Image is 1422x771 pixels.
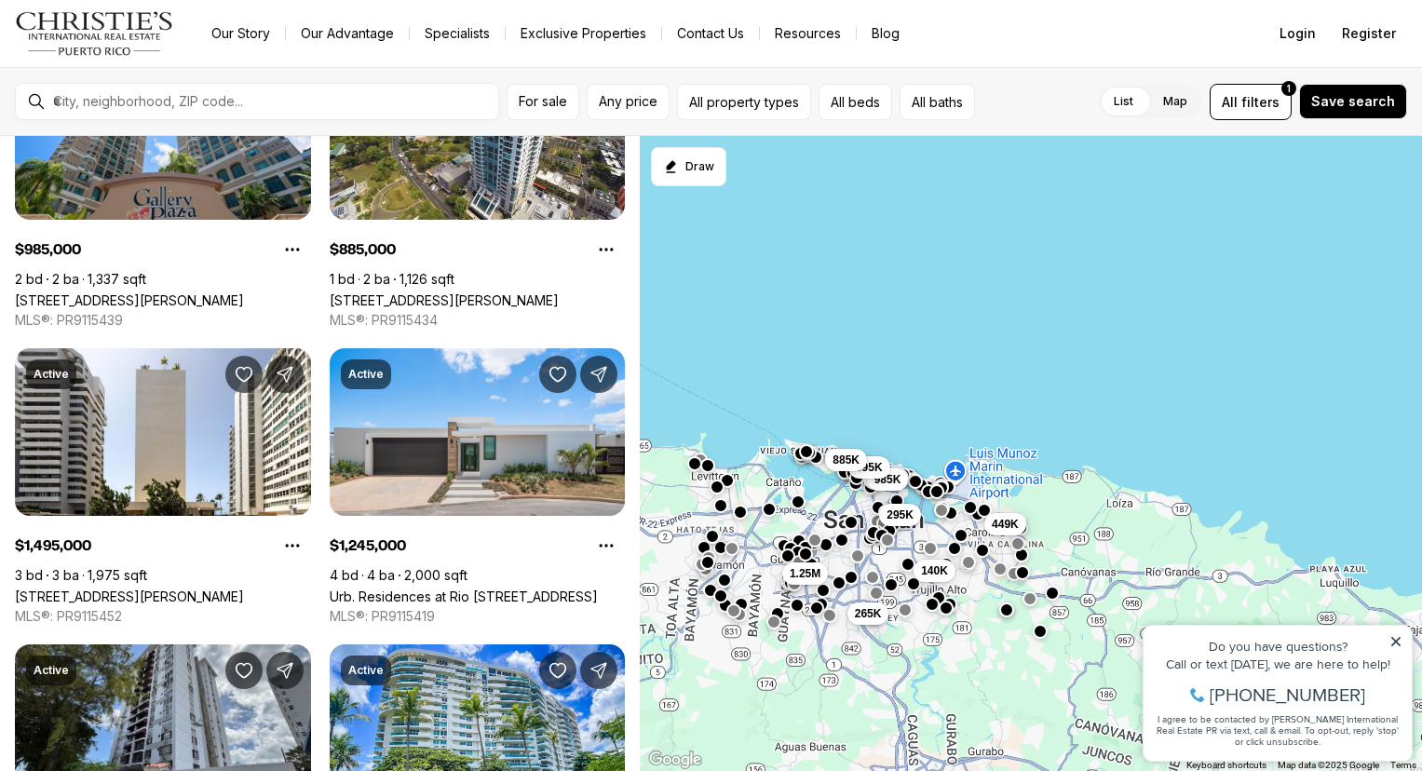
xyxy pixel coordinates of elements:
span: I agree to be contacted by [PERSON_NAME] International Real Estate PR via text, call & email. To ... [23,115,265,150]
p: Active [34,367,69,382]
span: 1.25M [790,565,820,580]
p: Active [34,663,69,678]
button: All property types [677,84,811,120]
span: 265K [855,605,882,620]
a: Specialists [410,20,505,47]
button: 449K [984,513,1026,535]
span: Save search [1311,94,1395,109]
a: Our Advantage [286,20,409,47]
a: 103 DE DIEGO AVENUE #1706, SAN JUAN PR, 00911 [15,292,244,308]
span: Login [1280,26,1316,41]
a: 404 AVE DE LA CONSTITUCION #2008, SAN JUAN PR, 00901 [330,292,559,308]
button: All baths [900,84,975,120]
button: Register [1331,15,1407,52]
button: 265K [847,602,889,624]
button: Property options [274,527,311,564]
a: Blog [857,20,914,47]
span: Register [1342,26,1396,41]
button: Save Property: Urb. Residences at Rio CALLE GANGES #74 [539,356,576,393]
span: 140K [921,563,948,578]
button: 295K [879,504,921,526]
span: 885K [833,453,860,467]
button: Share Property [580,652,617,689]
a: Resources [760,20,856,47]
a: Exclusive Properties [506,20,661,47]
div: Do you have questions? [20,42,269,55]
button: Start drawing [651,147,726,186]
span: filters [1241,92,1280,112]
p: Active [348,663,384,678]
button: Allfilters1 [1210,84,1292,120]
button: 140K [914,560,955,582]
button: Property options [588,231,625,268]
button: Share Property [266,356,304,393]
span: 1 [1287,81,1291,96]
img: logo [15,11,174,56]
button: Property options [588,527,625,564]
button: For sale [507,84,579,120]
button: Contact Us [662,20,759,47]
a: Urb. Residences at Rio CALLE GANGES #74, BAYAMON PR, 00956 [330,588,598,604]
button: All beds [819,84,892,120]
button: 1.25M [782,561,828,584]
span: 985K [874,471,901,486]
a: 1501 ASHFORD AVENUE #9A, SAN JUAN PR, 00911 [15,588,244,604]
span: All [1222,92,1238,112]
button: Save Property: 1501 ASHFORD AVENUE #9A [225,356,263,393]
button: Share Property [266,652,304,689]
span: 295K [887,507,914,522]
button: Property options [274,231,311,268]
span: 449K [992,517,1019,532]
label: List [1099,85,1148,118]
button: 595K [848,455,890,478]
span: [PHONE_NUMBER] [76,88,232,106]
label: Map [1148,85,1202,118]
button: Save Property: 253 253 CALLE CHILE CONDO CADIZ #9D [225,652,263,689]
span: For sale [519,94,567,109]
div: Call or text [DATE], we are here to help! [20,60,269,73]
span: 595K [856,459,883,474]
button: 985K [867,467,909,490]
button: Any price [587,84,670,120]
button: Share Property [580,356,617,393]
button: Login [1268,15,1327,52]
p: Active [348,367,384,382]
button: Save Property: 550 AVENIDA CONSTITUCION #1210 [539,652,576,689]
a: Our Story [196,20,285,47]
button: Save search [1299,84,1407,119]
span: Any price [599,94,657,109]
button: 885K [825,449,867,471]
